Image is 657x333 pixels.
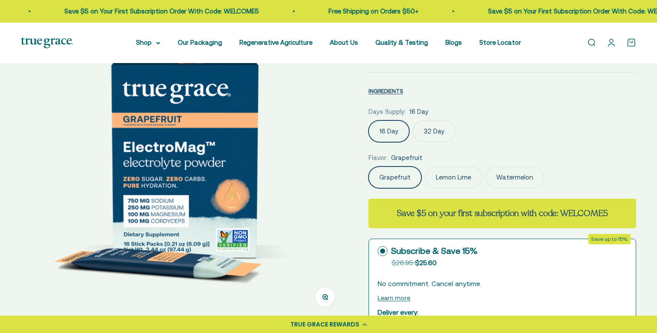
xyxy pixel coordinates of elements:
a: Blogs [445,39,462,46]
p: Save $5 on Your First Subscription Order With Code: WELCOME5 [64,6,259,17]
a: Store Locator [479,39,521,46]
a: Quality & Testing [375,39,428,46]
summary: Shop [136,37,160,48]
a: Free Shipping on Orders $50+ [328,7,418,15]
legend: Flavor: [368,153,388,163]
legend: Days Supply: [368,107,406,117]
span: 16 Day [409,107,428,117]
span: INGREDIENTS [368,88,403,94]
span: Grapefruit [391,153,422,163]
a: Regenerative Agriculture [239,39,312,46]
div: TRUE GRACE REWARDS [290,320,359,329]
button: INGREDIENTS [368,86,403,96]
strong: Save $5 on your first subscription with code: WELCOME5 [397,207,608,219]
a: Our Packaging [178,39,222,46]
a: About Us [330,39,358,46]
